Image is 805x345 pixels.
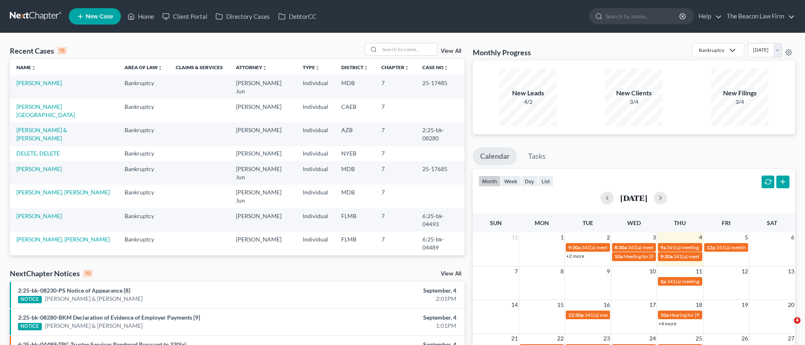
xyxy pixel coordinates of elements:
a: DebtorCC [274,9,320,24]
span: 8:30a [615,244,627,250]
span: 19 [741,300,749,310]
a: Attorneyunfold_more [236,64,267,70]
span: 341(a) meeting for [PERSON_NAME] [667,244,746,250]
td: FLMB [335,255,375,279]
span: 14 [510,300,519,310]
td: 7 [375,255,416,279]
div: Bankruptcy [699,47,724,54]
td: 7 [375,99,416,122]
div: 4/2 [499,98,557,106]
span: Sat [767,219,777,226]
a: Client Portal [158,9,211,24]
span: 17 [649,300,657,310]
span: 20 [787,300,795,310]
i: unfold_more [315,65,320,70]
a: [PERSON_NAME] [16,165,62,172]
a: +2 more [566,253,584,259]
div: 15 [57,47,67,54]
td: 8:18-bk-04850 [416,255,465,279]
td: [PERSON_NAME] Jun [229,75,296,99]
td: NYEB [335,146,375,161]
a: Nameunfold_more [16,64,36,70]
td: Bankruptcy [118,146,169,161]
i: unfold_more [404,65,409,70]
td: Bankruptcy [118,232,169,255]
a: [PERSON_NAME] & [PERSON_NAME] [16,126,67,142]
span: 341(a) meeting for [PERSON_NAME] [628,244,707,250]
a: Tasks [521,147,553,165]
a: [PERSON_NAME] [16,212,62,219]
td: Bankruptcy [118,255,169,279]
td: 7 [375,185,416,208]
a: [PERSON_NAME], [PERSON_NAME] [16,189,110,196]
button: day [521,176,538,187]
a: +4 more [658,320,676,327]
span: 5 [744,232,749,242]
span: 15 [556,300,565,310]
td: 7 [375,122,416,146]
td: [PERSON_NAME] [229,146,296,161]
i: unfold_more [444,65,449,70]
a: [PERSON_NAME], [PERSON_NAME] [16,236,110,243]
td: Individual [296,232,335,255]
span: 25 [695,334,703,343]
span: 341(a) meeting for [PERSON_NAME] [585,312,664,318]
td: [PERSON_NAME] Jun [229,185,296,208]
div: New Leads [499,88,557,98]
span: 2 [606,232,611,242]
span: 12 [741,266,749,276]
a: [PERSON_NAME] & [PERSON_NAME] [45,322,143,330]
span: New Case [86,14,113,20]
button: list [538,176,553,187]
span: 26 [741,334,749,343]
i: unfold_more [262,65,267,70]
div: 3/4 [605,98,662,106]
td: CAEB [335,99,375,122]
div: Recent Cases [10,46,67,56]
span: 341(a) meeting for [PERSON_NAME] [673,253,753,259]
a: Area of Lawunfold_more [125,64,163,70]
span: Fri [722,219,730,226]
a: [PERSON_NAME] [16,79,62,86]
h2: [DATE] [620,194,647,202]
div: NextChapter Notices [10,268,93,278]
span: 18 [695,300,703,310]
a: View All [441,48,461,54]
span: 21 [510,334,519,343]
td: MDB [335,185,375,208]
span: 13 [787,266,795,276]
span: 27 [787,334,795,343]
td: 7 [375,161,416,185]
div: 10 [83,270,93,277]
span: 23 [603,334,611,343]
span: 9a [660,244,666,250]
td: [PERSON_NAME] [229,122,296,146]
td: Individual [296,255,335,279]
input: Search by name... [380,43,437,55]
span: 4 [794,317,800,324]
span: 6 [790,232,795,242]
span: 10a [615,253,623,259]
span: 9:30a [568,244,581,250]
a: View All [441,271,461,277]
span: Wed [627,219,641,226]
td: FLMB [335,232,375,255]
span: 24 [649,334,657,343]
td: Individual [296,208,335,232]
span: 7 [514,266,519,276]
span: 8 [560,266,565,276]
td: [PERSON_NAME] Jun [229,161,296,185]
div: NOTICE [18,323,42,330]
td: Individual [296,185,335,208]
a: DELETE, DELETE [16,150,60,157]
a: Chapterunfold_more [381,64,409,70]
td: 6:25-bk-04489 [416,232,465,255]
div: NOTICE [18,296,42,303]
td: Individual [296,122,335,146]
a: [PERSON_NAME][GEOGRAPHIC_DATA] [16,103,75,118]
div: 2:01PM [316,295,456,303]
div: New Clients [605,88,662,98]
td: Bankruptcy [118,185,169,208]
td: 7 [375,208,416,232]
td: Individual [296,99,335,122]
